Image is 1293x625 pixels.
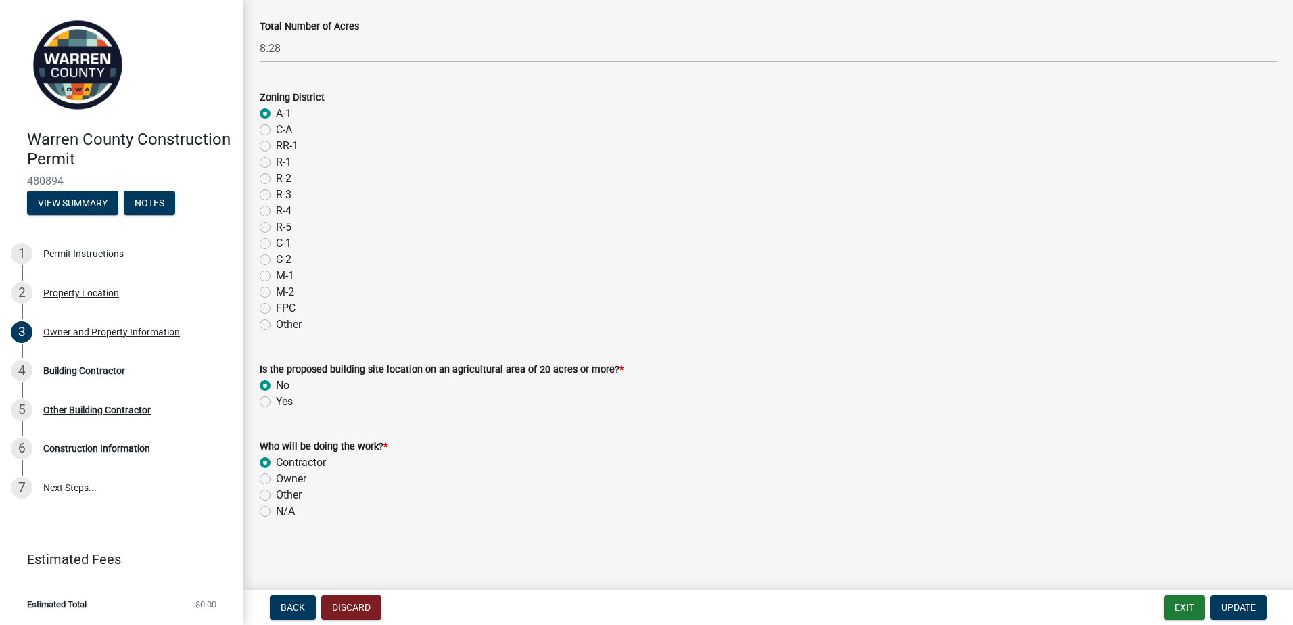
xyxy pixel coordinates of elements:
[43,249,124,258] div: Permit Instructions
[321,595,381,620] button: Discard
[27,14,128,116] img: Warren County, Iowa
[276,487,302,503] label: Other
[276,235,291,252] label: C-1
[43,405,151,415] div: Other Building Contractor
[43,366,125,375] div: Building Contractor
[276,154,291,170] label: R-1
[276,300,296,317] label: FPC
[276,219,291,235] label: R-5
[11,477,32,499] div: 7
[276,187,291,203] label: R-3
[1164,595,1205,620] button: Exit
[27,130,233,169] h4: Warren County Construction Permit
[276,317,302,333] label: Other
[276,268,294,284] label: M-1
[11,399,32,421] div: 5
[276,106,291,122] label: A-1
[11,243,32,264] div: 1
[27,191,118,215] button: View Summary
[43,327,180,337] div: Owner and Property Information
[27,198,118,209] wm-modal-confirm: Summary
[260,22,359,32] label: Total Number of Acres
[260,365,624,375] label: Is the proposed building site location on an agricultural area of 20 acres or more?
[11,282,32,304] div: 2
[124,191,175,215] button: Notes
[281,602,305,613] span: Back
[276,170,291,187] label: R-2
[276,122,292,138] label: C-A
[195,600,216,609] span: $0.00
[11,360,32,381] div: 4
[1221,602,1256,613] span: Update
[276,377,289,394] label: No
[276,503,295,519] label: N/A
[276,252,291,268] label: C-2
[11,321,32,343] div: 3
[1210,595,1267,620] button: Update
[27,175,216,187] span: 480894
[260,442,387,452] label: Who will be doing the work?
[27,600,87,609] span: Estimated Total
[43,444,150,453] div: Construction Information
[270,595,316,620] button: Back
[260,93,325,103] label: Zoning District
[276,203,291,219] label: R-4
[11,438,32,459] div: 6
[276,471,306,487] label: Owner
[276,284,294,300] label: M-2
[276,455,326,471] label: Contractor
[11,546,222,573] a: Estimated Fees
[276,138,298,154] label: RR-1
[124,198,175,209] wm-modal-confirm: Notes
[43,288,119,298] div: Property Location
[276,394,293,410] label: Yes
